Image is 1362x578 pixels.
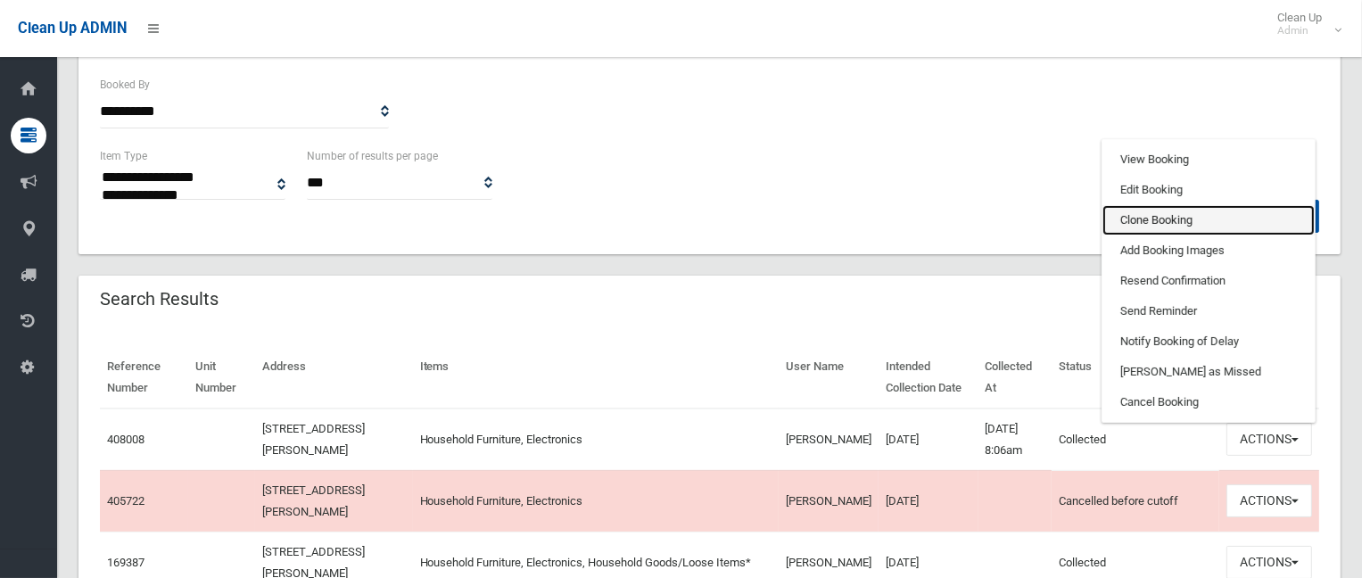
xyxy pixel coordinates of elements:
[1226,484,1312,517] button: Actions
[879,470,978,532] td: [DATE]
[413,470,780,532] td: Household Furniture, Electronics
[100,146,147,166] label: Item Type
[1102,326,1315,357] a: Notify Booking of Delay
[978,347,1052,409] th: Collected At
[779,347,879,409] th: User Name
[779,409,879,471] td: [PERSON_NAME]
[107,556,144,569] a: 169387
[1102,144,1315,175] a: View Booking
[1102,387,1315,417] a: Cancel Booking
[188,347,254,409] th: Unit Number
[1102,357,1315,387] a: [PERSON_NAME] as Missed
[1102,266,1315,296] a: Resend Confirmation
[1268,11,1340,37] span: Clean Up
[978,409,1052,471] td: [DATE] 8:06am
[100,347,188,409] th: Reference Number
[1102,296,1315,326] a: Send Reminder
[107,433,144,446] a: 408008
[879,409,978,471] td: [DATE]
[78,282,240,317] header: Search Results
[1052,470,1219,532] td: Cancelled before cutoff
[262,422,365,457] a: [STREET_ADDRESS][PERSON_NAME]
[18,20,127,37] span: Clean Up ADMIN
[107,494,144,508] a: 405722
[255,347,413,409] th: Address
[879,347,978,409] th: Intended Collection Date
[1226,423,1312,456] button: Actions
[100,75,150,95] label: Booked By
[413,347,780,409] th: Items
[1052,347,1219,409] th: Status
[1277,24,1322,37] small: Admin
[1102,205,1315,235] a: Clone Booking
[1052,409,1219,471] td: Collected
[1102,175,1315,205] a: Edit Booking
[413,409,780,471] td: Household Furniture, Electronics
[779,470,879,532] td: [PERSON_NAME]
[1102,235,1315,266] a: Add Booking Images
[307,146,438,166] label: Number of results per page
[262,483,365,518] a: [STREET_ADDRESS][PERSON_NAME]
